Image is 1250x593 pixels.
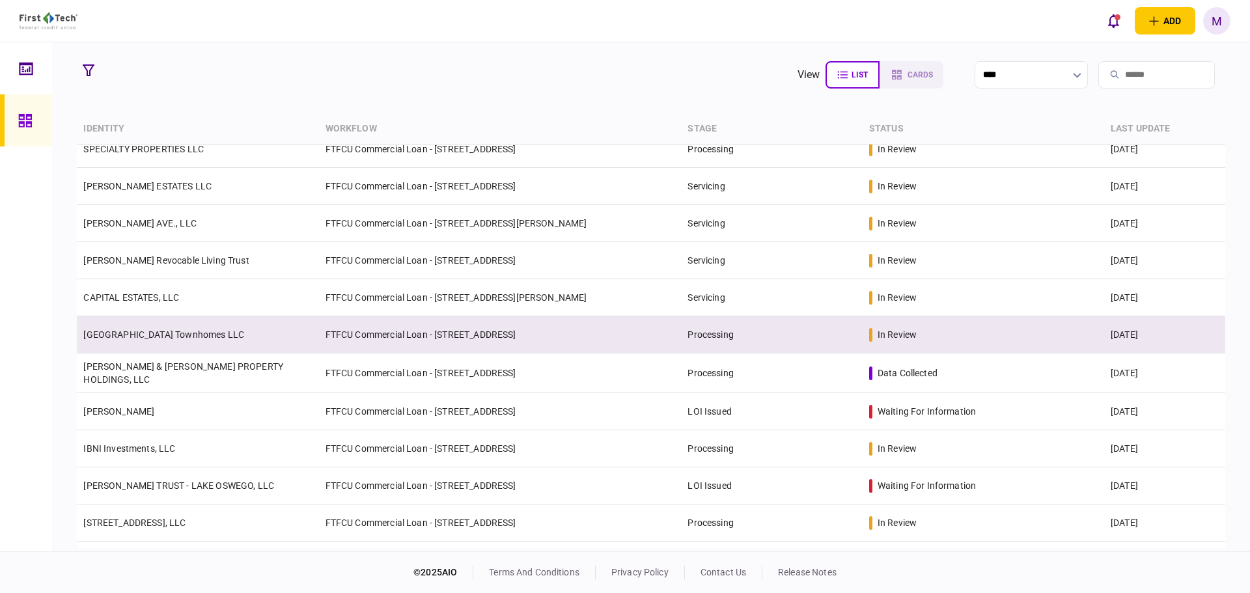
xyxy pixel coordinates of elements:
img: client company logo [20,12,77,29]
div: in review [878,254,917,267]
a: [PERSON_NAME] AVE., LLC [83,218,196,228]
td: Processing [681,430,862,467]
td: Servicing [681,542,862,579]
div: © 2025 AIO [413,566,473,579]
td: FTFCU Commercial Loan - [STREET_ADDRESS] [319,467,682,504]
div: waiting for information [878,405,976,418]
td: Processing [681,353,862,393]
td: [DATE] [1104,467,1225,504]
div: in review [878,328,917,341]
button: M [1203,7,1230,34]
div: in review [878,516,917,529]
td: FTFCU Commercial Loan - [STREET_ADDRESS][PERSON_NAME] [319,279,682,316]
span: list [852,70,868,79]
a: CAPITAL ESTATES, LLC [83,292,179,303]
td: FTFCU Commercial Loan - [STREET_ADDRESS] [319,316,682,353]
th: status [863,114,1104,145]
button: open adding identity options [1135,7,1195,34]
a: contact us [701,567,746,577]
td: [DATE] [1104,542,1225,579]
td: FTFCU Commercial Loan - [STREET_ADDRESS] [319,393,682,430]
td: FTFCU Commercial Loan - [STREET_ADDRESS] [319,504,682,542]
td: Processing [681,316,862,353]
td: [DATE] [1104,279,1225,316]
td: FTFCU Commercial Loan - [STREET_ADDRESS][PERSON_NAME] [319,205,682,242]
td: [DATE] [1104,504,1225,542]
a: [PERSON_NAME] TRUST - LAKE OSWEGO, LLC [83,480,274,491]
td: Servicing [681,242,862,279]
button: open notifications list [1100,7,1127,34]
div: in review [878,180,917,193]
td: [DATE] [1104,242,1225,279]
td: LOI Issued [681,393,862,430]
div: in review [878,143,917,156]
td: Servicing [681,279,862,316]
div: in review [878,291,917,304]
td: [DATE] [1104,131,1225,168]
a: [STREET_ADDRESS], LLC [83,517,186,528]
td: FTFCU Commercial Loan - [STREET_ADDRESS] [319,242,682,279]
a: [PERSON_NAME] ESTATES LLC [83,181,212,191]
a: [PERSON_NAME] Revocable Living Trust [83,255,249,266]
td: [DATE] [1104,353,1225,393]
div: in review [878,217,917,230]
th: stage [681,114,862,145]
td: [DATE] [1104,168,1225,205]
td: FTFCU Commercial Loan - [STREET_ADDRESS] [319,430,682,467]
a: [PERSON_NAME] & [PERSON_NAME] PROPERTY HOLDINGS, LLC [83,361,283,385]
div: view [798,67,820,83]
td: FTFCU Commercial Loan - [STREET_ADDRESS] [319,168,682,205]
td: Processing [681,504,862,542]
a: [GEOGRAPHIC_DATA] Townhomes LLC [83,329,244,340]
td: Servicing [681,205,862,242]
td: [DATE] [1104,430,1225,467]
td: Processing [681,131,862,168]
th: last update [1104,114,1225,145]
a: SPECIALTY PROPERTIES LLC [83,144,204,154]
div: in review [878,442,917,455]
a: release notes [778,567,837,577]
a: IBNI Investments, LLC [83,443,175,454]
td: [DATE] [1104,316,1225,353]
span: cards [908,70,933,79]
a: privacy policy [611,567,669,577]
td: FTFCU Commercial Loan - [STREET_ADDRESS] [319,542,682,579]
div: data collected [878,366,937,379]
td: Servicing [681,168,862,205]
button: cards [880,61,943,89]
td: FTFCU Commercial Loan - [STREET_ADDRESS] [319,131,682,168]
th: identity [77,114,318,145]
button: list [826,61,880,89]
div: waiting for information [878,479,976,492]
td: LOI Issued [681,467,862,504]
a: [PERSON_NAME] [83,406,154,417]
td: [DATE] [1104,205,1225,242]
th: workflow [319,114,682,145]
a: terms and conditions [489,567,579,577]
td: [DATE] [1104,393,1225,430]
td: FTFCU Commercial Loan - [STREET_ADDRESS] [319,353,682,393]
